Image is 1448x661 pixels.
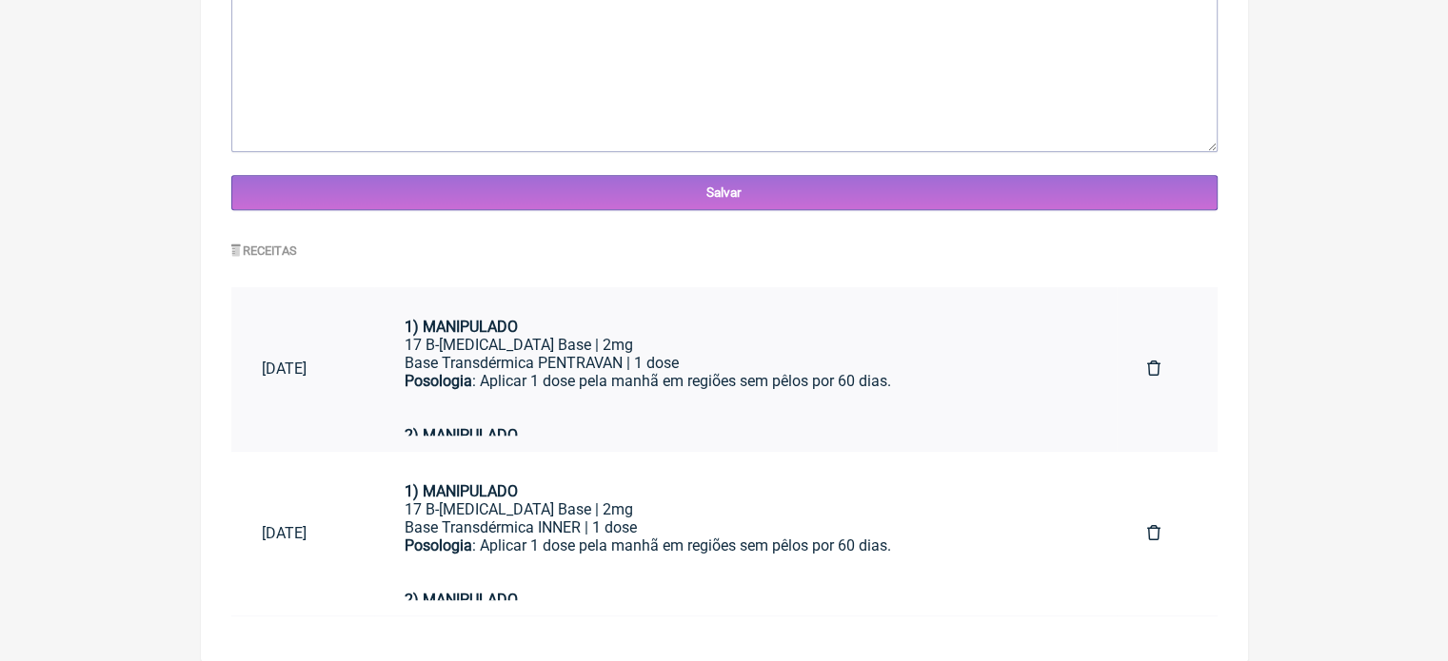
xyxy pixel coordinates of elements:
[405,318,518,336] strong: 1) MANIPULADO
[405,591,518,609] strong: 2) MANIPULADO
[374,302,1117,436] a: 1) MANIPULADO17 B-[MEDICAL_DATA] Base | 2mgBase Transdérmica PENTRAVAN | 1 dosePosologia: Aplicar...
[405,536,472,554] strong: Posologia
[405,336,1086,354] div: 17 B-[MEDICAL_DATA] Base | 2mg
[231,243,298,258] label: Receitas
[405,500,1086,518] div: 17 B-[MEDICAL_DATA] Base | 2mg
[374,467,1117,600] a: 1) MANIPULADO17 B-[MEDICAL_DATA] Base | 2mgBase Transdérmica INNER | 1 dosePosologia: Aplicar 1 d...
[231,344,375,393] a: [DATE]
[405,536,1086,591] div: : Aplicar 1 dose pela manhã em regiões sem pêlos por 60 dias.
[405,372,472,390] strong: Posologia
[405,354,1086,372] div: Base Transdérmica PENTRAVAN | 1 dose
[405,518,1086,536] div: Base Transdérmica INNER | 1 dose
[405,426,518,444] strong: 2) MANIPULADO
[231,509,375,557] a: [DATE]
[405,372,1086,426] div: : Aplicar 1 dose pela manhã em regiões sem pêlos por 60 dias.
[231,175,1218,210] input: Salvar
[405,482,518,500] strong: 1) MANIPULADO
